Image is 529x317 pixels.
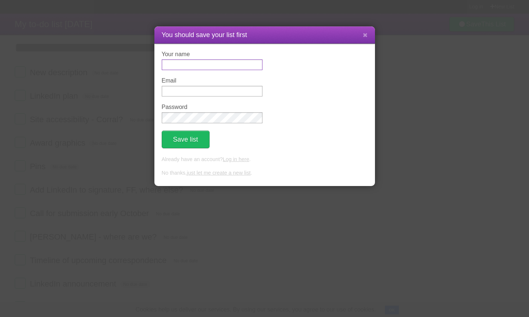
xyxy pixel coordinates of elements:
button: Save list [162,131,210,148]
a: Log in here [223,156,249,162]
a: just let me create a new list [187,170,251,176]
p: Already have an account? . [162,156,368,164]
label: Your name [162,51,262,58]
label: Password [162,104,262,110]
h1: You should save your list first [162,30,368,40]
p: No thanks, . [162,169,368,177]
label: Email [162,77,262,84]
